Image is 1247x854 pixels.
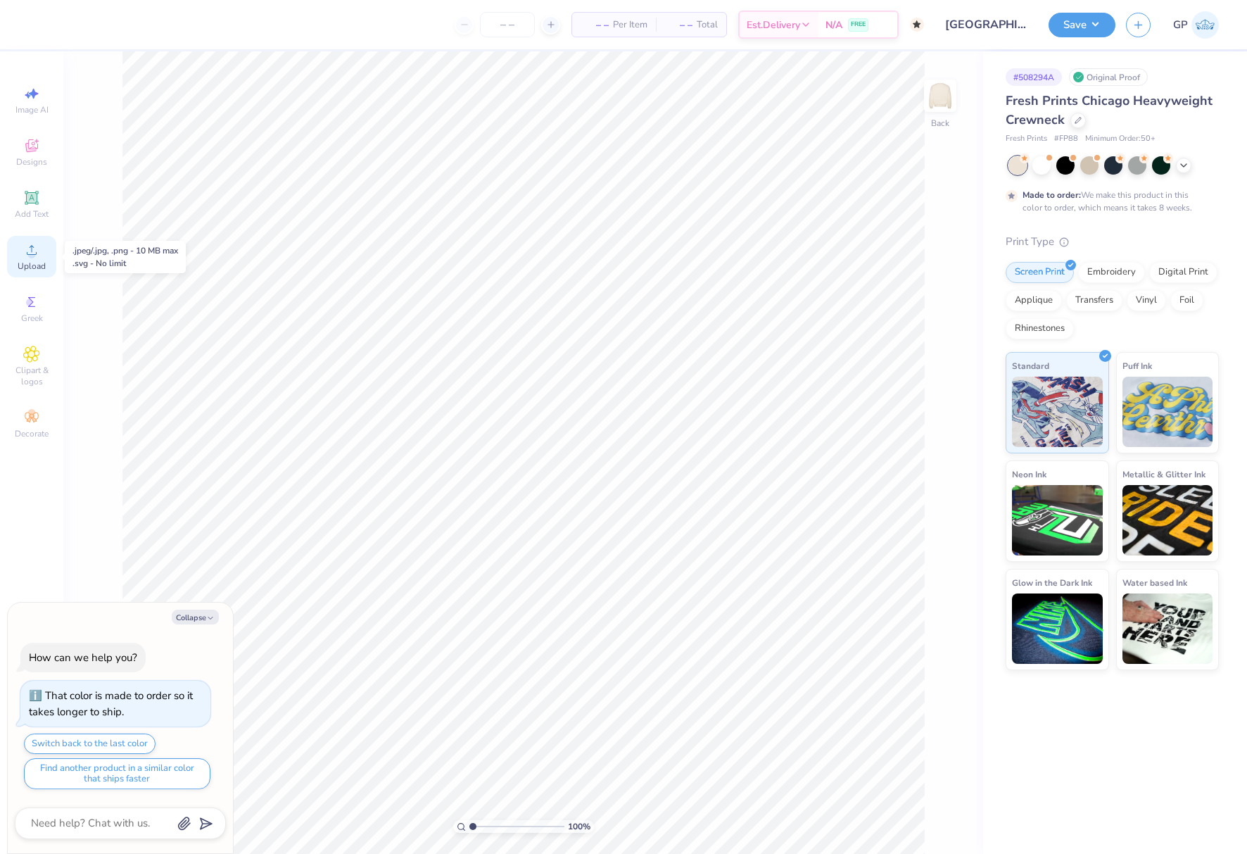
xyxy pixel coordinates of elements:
span: Total [697,18,718,32]
span: – – [664,18,692,32]
span: Minimum Order: 50 + [1085,133,1156,145]
span: Fresh Prints [1006,133,1047,145]
strong: Made to order: [1023,189,1081,201]
img: Metallic & Glitter Ink [1122,485,1213,555]
div: Applique [1006,290,1062,311]
div: Foil [1170,290,1203,311]
span: Greek [21,313,43,324]
div: Screen Print [1006,262,1074,283]
span: Est. Delivery [747,18,800,32]
button: Switch back to the last color [24,734,156,754]
img: Germaine Penalosa [1191,11,1219,39]
div: Back [931,117,949,130]
img: Puff Ink [1122,377,1213,447]
span: Per Item [613,18,647,32]
span: Puff Ink [1122,358,1152,373]
span: Neon Ink [1012,467,1046,482]
div: .svg - No limit [72,257,178,270]
div: That color is made to order so it takes longer to ship. [29,689,193,719]
span: Designs [16,156,47,168]
div: .jpeg/.jpg, .png - 10 MB max [72,244,178,257]
span: Standard [1012,358,1049,373]
span: – – [581,18,609,32]
span: N/A [825,18,842,32]
span: Image AI [15,104,49,115]
div: How can we help you? [29,651,137,665]
span: # FP88 [1054,133,1078,145]
span: Water based Ink [1122,575,1187,590]
input: Untitled Design [935,11,1038,39]
a: GP [1173,11,1219,39]
button: Save [1049,13,1115,37]
span: Glow in the Dark Ink [1012,575,1092,590]
img: Glow in the Dark Ink [1012,594,1103,664]
div: We make this product in this color to order, which means it takes 8 weeks. [1023,189,1196,214]
span: FREE [851,20,866,30]
span: Upload [18,260,46,272]
img: Back [926,82,954,110]
img: Standard [1012,377,1103,447]
div: Vinyl [1127,290,1166,311]
span: Decorate [15,428,49,439]
img: Neon Ink [1012,485,1103,555]
span: Clipart & logos [7,365,56,387]
span: Fresh Prints Chicago Heavyweight Crewneck [1006,92,1213,128]
span: Add Text [15,208,49,220]
div: Transfers [1066,290,1122,311]
div: Embroidery [1078,262,1145,283]
input: – – [480,12,535,37]
div: Digital Print [1149,262,1217,283]
button: Collapse [172,610,219,624]
span: GP [1173,17,1188,33]
button: Find another product in a similar color that ships faster [24,758,210,789]
div: # 508294A [1006,68,1062,86]
img: Water based Ink [1122,594,1213,664]
div: Rhinestones [1006,318,1074,339]
div: Print Type [1006,234,1219,250]
span: 100 % [568,820,590,833]
div: Original Proof [1069,68,1148,86]
span: Metallic & Glitter Ink [1122,467,1205,482]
